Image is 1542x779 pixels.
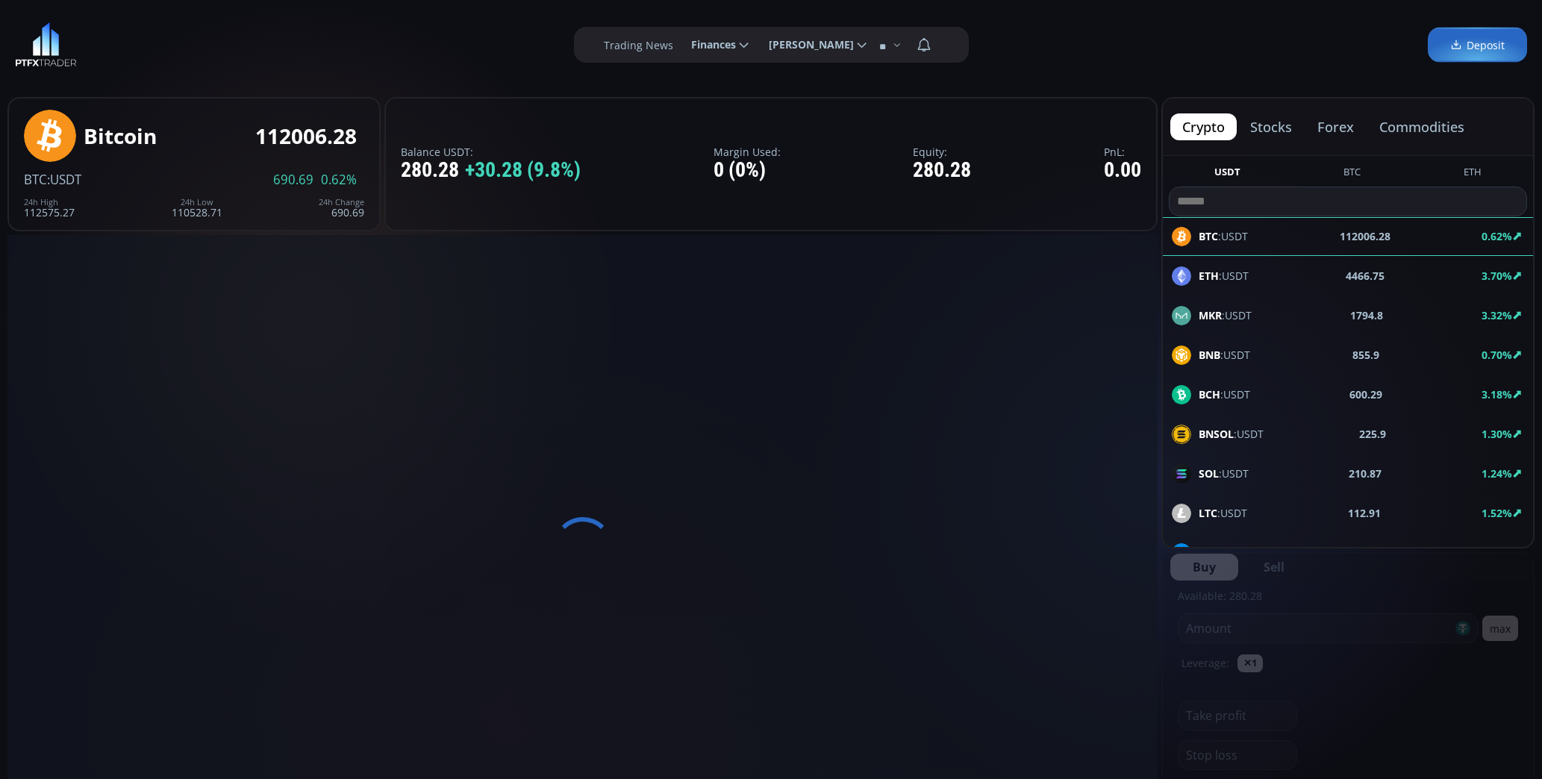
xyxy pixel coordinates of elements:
b: 600.29 [1349,387,1382,402]
button: stocks [1238,113,1304,140]
b: 210.87 [1349,466,1382,481]
b: 3.70% [1482,269,1512,283]
b: 1.52% [1482,506,1512,520]
b: ETH [1199,269,1219,283]
span: :USDT [1199,466,1249,481]
b: 0.70% [1482,348,1512,362]
label: Equity: [913,146,971,157]
button: commodities [1367,113,1476,140]
button: crypto [1170,113,1237,140]
div: 280.28 [913,159,971,182]
label: Balance USDT: [401,146,581,157]
b: MKR [1199,308,1222,322]
span: +30.28 (9.8%) [465,159,581,182]
b: 1.30% [1482,427,1512,441]
b: DASH [1199,545,1228,560]
span: [PERSON_NAME] [758,30,854,60]
button: USDT [1208,165,1246,184]
b: LTC [1199,506,1217,520]
b: SOL [1199,466,1219,481]
div: 24h High [24,198,75,207]
b: 3.18% [1482,387,1512,401]
button: ETH [1458,165,1488,184]
div: 280.28 [401,159,581,182]
label: Margin Used: [714,146,781,157]
span: :USDT [1199,307,1252,323]
b: 1794.8 [1350,307,1383,323]
span: :USDT [47,171,81,188]
a: Deposit [1428,28,1527,63]
div: 24h Low [172,198,222,207]
span: :USDT [1199,268,1249,284]
b: 4466.75 [1346,268,1385,284]
button: forex [1305,113,1366,140]
div: Bitcoin [84,125,157,148]
div: 112575.27 [24,198,75,218]
b: BNB [1199,348,1220,362]
label: Trading News [604,37,673,53]
div: 0 (0%) [714,159,781,182]
span: :USDT [1199,545,1258,560]
span: :USDT [1199,426,1264,442]
b: 1.24% [1482,466,1512,481]
button: BTC [1337,165,1367,184]
span: :USDT [1199,387,1250,402]
div: 0.00 [1104,159,1141,182]
span: BTC [24,171,47,188]
img: LOGO [15,22,77,67]
span: Deposit [1450,37,1505,53]
b: 855.9 [1352,347,1379,363]
span: Finances [681,30,736,60]
b: BCH [1199,387,1220,401]
span: :USDT [1199,505,1247,521]
div: 24h Change [319,198,364,207]
b: 23.99 [1356,545,1383,560]
span: 690.69 [273,173,313,187]
div: 112006.28 [255,125,357,148]
div: 690.69 [319,198,364,218]
span: 0.62% [321,173,357,187]
b: 225.9 [1359,426,1386,442]
b: 3.32% [1482,308,1512,322]
label: PnL: [1104,146,1141,157]
div: 110528.71 [172,198,222,218]
b: BNSOL [1199,427,1234,441]
b: 3.14% [1482,545,1512,560]
b: 112.91 [1348,505,1381,521]
span: :USDT [1199,347,1250,363]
